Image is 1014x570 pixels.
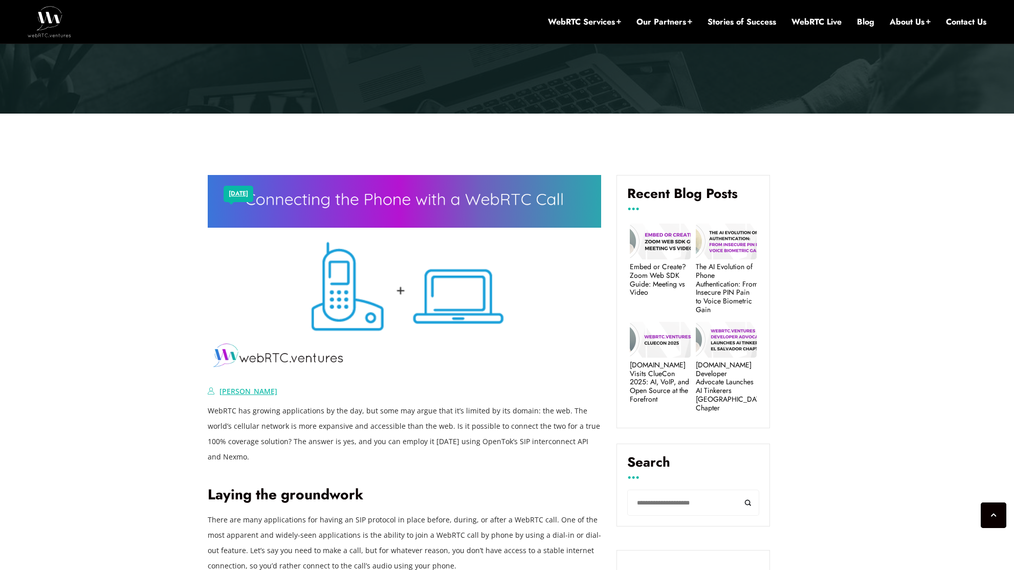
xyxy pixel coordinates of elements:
[627,186,759,209] h4: Recent Blog Posts
[28,6,71,37] img: WebRTC.ventures
[696,262,757,314] a: The AI Evolution of Phone Authentication: From Insecure PIN Pain to Voice Biometric Gain
[229,187,248,201] a: [DATE]
[946,16,986,28] a: Contact Us
[627,454,759,478] label: Search
[636,16,692,28] a: Our Partners
[630,361,691,404] a: [DOMAIN_NAME] Visits ClueCon 2025: AI, VoIP, and Open Source at the Forefront
[890,16,931,28] a: About Us
[208,403,602,465] p: WebRTC has growing applications by the day, but some may argue that it’s limited by its domain: t...
[857,16,874,28] a: Blog
[630,262,691,297] a: Embed or Create? Zoom Web SDK Guide: Meeting vs Video
[696,361,757,412] a: [DOMAIN_NAME] Developer Advocate Launches AI Tinkerers [GEOGRAPHIC_DATA] Chapter
[791,16,842,28] a: WebRTC Live
[208,486,602,504] h2: Laying the groundwork
[708,16,776,28] a: Stories of Success
[548,16,621,28] a: WebRTC Services
[219,386,277,396] a: [PERSON_NAME]
[736,490,759,516] button: Search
